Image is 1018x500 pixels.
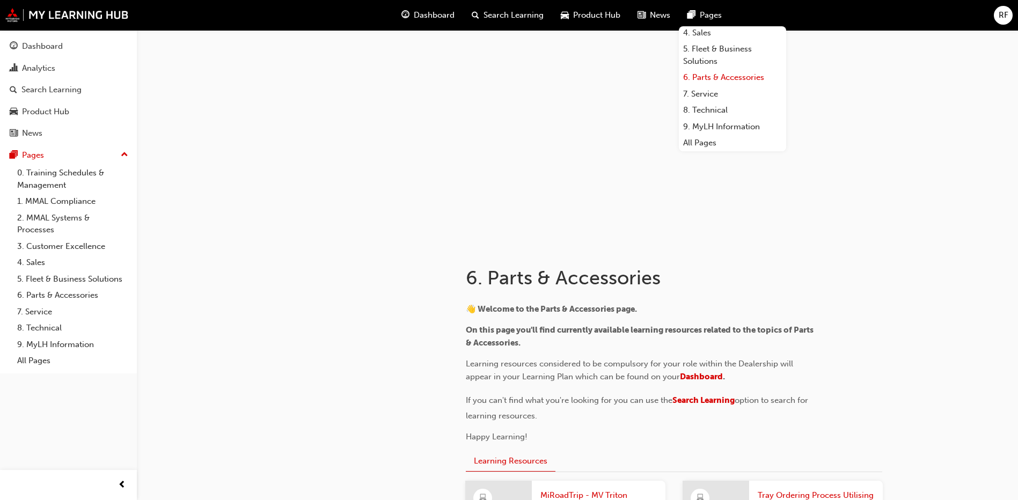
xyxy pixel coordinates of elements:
h1: 6. Parts & Accessories [466,266,818,290]
a: 1. MMAL Compliance [13,193,133,210]
span: If you can't find what you're looking for you can use the [466,395,672,405]
a: 0. Training Schedules & Management [13,165,133,193]
a: 8. Technical [13,320,133,336]
span: On this page you'll find currently available learning resources related to the topics of Parts & ... [466,325,815,348]
div: Dashboard [22,40,63,53]
a: 5. Fleet & Business Solutions [13,271,133,288]
a: 8. Technical [679,102,786,119]
button: DashboardAnalyticsSearch LearningProduct HubNews [4,34,133,145]
a: 7. Service [13,304,133,320]
a: Product Hub [4,102,133,122]
span: Learning resources considered to be compulsory for your role within the Dealership will appear in... [466,359,795,381]
a: 9. MyLH Information [679,119,786,135]
a: 3. Customer Excellence [13,238,133,255]
button: Learning Resources [466,451,555,472]
span: RF [999,9,1008,21]
span: . [723,372,725,381]
span: Happy Learning! [466,432,528,442]
span: Dashboard [414,9,455,21]
a: News [4,123,133,143]
span: search-icon [10,85,17,95]
a: pages-iconPages [679,4,730,26]
span: pages-icon [687,9,695,22]
div: News [22,127,42,139]
a: 4. Sales [13,254,133,271]
a: All Pages [679,135,786,151]
a: 5. Fleet & Business Solutions [679,41,786,69]
span: News [650,9,670,21]
span: option to search for learning resources. [466,395,810,421]
a: 6. Parts & Accessories [679,69,786,86]
a: 2. MMAL Systems & Processes [13,210,133,238]
div: Analytics [22,62,55,75]
span: news-icon [10,129,18,138]
a: news-iconNews [629,4,679,26]
div: Pages [22,149,44,161]
a: Analytics [4,58,133,78]
span: car-icon [10,107,18,117]
a: Search Learning [4,80,133,100]
span: 👋 Welcome to the Parts & Accessories page. [466,304,637,314]
span: Search Learning [484,9,544,21]
a: Dashboard [680,372,723,381]
a: 7. Service [679,86,786,102]
a: All Pages [13,352,133,369]
a: car-iconProduct Hub [552,4,629,26]
span: car-icon [561,9,569,22]
a: 6. Parts & Accessories [13,287,133,304]
button: Pages [4,145,133,165]
div: Product Hub [22,106,69,118]
a: 4. Sales [679,25,786,41]
span: guage-icon [10,42,18,52]
img: mmal [5,8,129,22]
span: Product Hub [573,9,620,21]
a: Search Learning [672,395,735,405]
a: Dashboard [4,36,133,56]
span: Pages [700,9,722,21]
a: guage-iconDashboard [393,4,463,26]
span: guage-icon [401,9,409,22]
button: RF [994,6,1013,25]
span: chart-icon [10,64,18,73]
span: prev-icon [118,479,126,492]
a: search-iconSearch Learning [463,4,552,26]
span: up-icon [121,148,128,162]
span: search-icon [472,9,479,22]
span: news-icon [638,9,646,22]
span: pages-icon [10,151,18,160]
a: 9. MyLH Information [13,336,133,353]
div: Search Learning [21,84,82,96]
